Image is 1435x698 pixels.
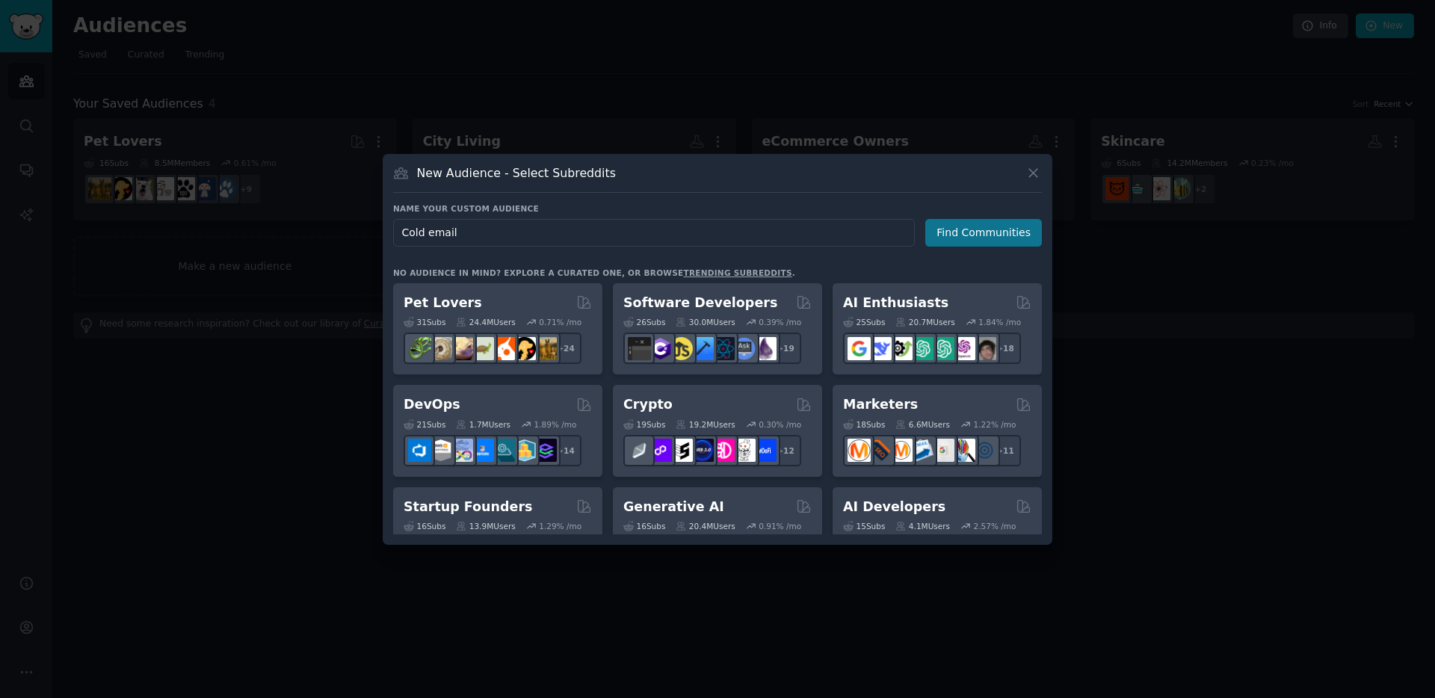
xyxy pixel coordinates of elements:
img: software [628,337,651,360]
div: 13.9M Users [456,521,515,531]
div: + 19 [770,333,801,364]
img: herpetology [408,337,431,360]
img: AItoolsCatalog [889,337,913,360]
img: reactnative [712,337,735,360]
div: 31 Sub s [404,317,445,327]
img: DevOpsLinks [471,439,494,462]
img: PetAdvice [513,337,536,360]
a: trending subreddits [683,268,791,277]
div: 2.57 % /mo [974,521,1016,531]
img: ethfinance [628,439,651,462]
h2: AI Enthusiasts [843,294,948,312]
img: AWS_Certified_Experts [429,439,452,462]
div: 0.30 % /mo [759,419,801,430]
div: 19 Sub s [623,419,665,430]
div: + 11 [990,435,1021,466]
img: Docker_DevOps [450,439,473,462]
div: 20.7M Users [895,317,954,327]
img: PlatformEngineers [534,439,557,462]
img: elixir [753,337,777,360]
div: 26 Sub s [623,317,665,327]
img: chatgpt_promptDesign [910,337,933,360]
img: CryptoNews [732,439,756,462]
div: 24.4M Users [456,317,515,327]
input: Pick a short name, like "Digital Marketers" or "Movie-Goers" [393,219,915,247]
img: azuredevops [408,439,431,462]
div: + 18 [990,333,1021,364]
img: AskMarketing [889,439,913,462]
div: 15 Sub s [843,521,885,531]
div: 1.84 % /mo [978,317,1021,327]
img: Emailmarketing [910,439,933,462]
h3: New Audience - Select Subreddits [417,165,616,181]
div: 1.89 % /mo [534,419,577,430]
div: + 12 [770,435,801,466]
img: web3 [691,439,714,462]
img: defi_ [753,439,777,462]
img: OnlineMarketing [973,439,996,462]
img: ethstaker [670,439,693,462]
div: 19.2M Users [676,419,735,430]
div: 16 Sub s [623,521,665,531]
img: ballpython [429,337,452,360]
img: aws_cdk [513,439,536,462]
img: ArtificalIntelligence [973,337,996,360]
img: iOSProgramming [691,337,714,360]
img: DeepSeek [868,337,892,360]
img: cockatiel [492,337,515,360]
img: googleads [931,439,954,462]
h2: Startup Founders [404,498,532,516]
div: 18 Sub s [843,419,885,430]
img: 0xPolygon [649,439,672,462]
div: 1.29 % /mo [539,521,581,531]
h2: Generative AI [623,498,724,516]
div: No audience in mind? Explore a curated one, or browse . [393,268,795,278]
div: 16 Sub s [404,521,445,531]
div: 0.91 % /mo [759,521,801,531]
img: learnjavascript [670,337,693,360]
img: turtle [471,337,494,360]
h2: Software Developers [623,294,777,312]
div: 4.1M Users [895,521,950,531]
img: leopardgeckos [450,337,473,360]
img: dogbreed [534,337,557,360]
h2: Pet Lovers [404,294,482,312]
img: OpenAIDev [952,337,975,360]
img: GoogleGeminiAI [848,337,871,360]
div: 21 Sub s [404,419,445,430]
button: Find Communities [925,219,1042,247]
img: defiblockchain [712,439,735,462]
div: 6.6M Users [895,419,950,430]
img: MarketingResearch [952,439,975,462]
div: 25 Sub s [843,317,885,327]
div: 1.7M Users [456,419,510,430]
img: bigseo [868,439,892,462]
h2: AI Developers [843,498,945,516]
img: chatgpt_prompts_ [931,337,954,360]
h2: Marketers [843,395,918,414]
h2: Crypto [623,395,673,414]
img: csharp [649,337,672,360]
img: platformengineering [492,439,515,462]
div: 0.39 % /mo [759,317,801,327]
div: 30.0M Users [676,317,735,327]
h3: Name your custom audience [393,203,1042,214]
div: 20.4M Users [676,521,735,531]
div: 0.71 % /mo [539,317,581,327]
h2: DevOps [404,395,460,414]
img: content_marketing [848,439,871,462]
img: AskComputerScience [732,337,756,360]
div: + 14 [550,435,581,466]
div: 1.22 % /mo [974,419,1016,430]
div: + 24 [550,333,581,364]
